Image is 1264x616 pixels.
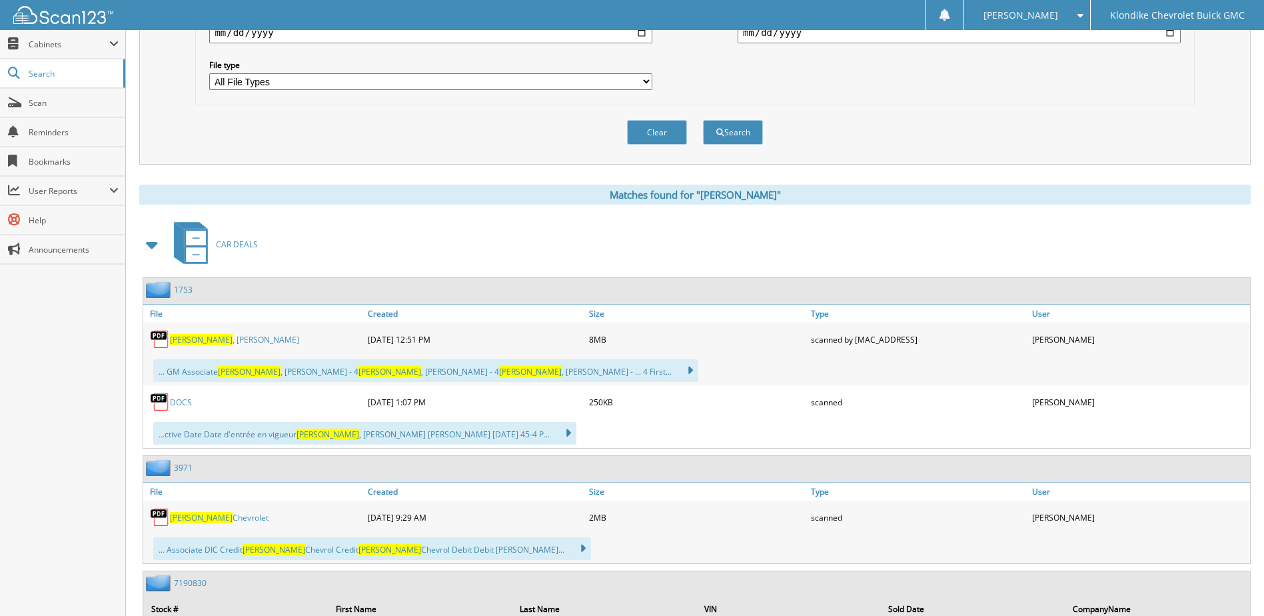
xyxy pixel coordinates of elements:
a: [PERSON_NAME]Chevrolet [170,512,269,523]
div: [PERSON_NAME] [1029,389,1250,415]
span: [PERSON_NAME] [297,429,359,440]
div: [PERSON_NAME] [1029,504,1250,531]
img: scan123-logo-white.svg [13,6,113,24]
a: Size [586,305,807,323]
a: 3971 [174,462,193,473]
div: scanned [808,504,1029,531]
div: 8MB [586,326,807,353]
span: [PERSON_NAME] [243,544,305,555]
a: DOCS [170,397,192,408]
input: end [738,22,1181,43]
span: Announcements [29,244,119,255]
div: [DATE] 1:07 PM [364,389,586,415]
a: User [1029,483,1250,501]
div: ... GM Associate , [PERSON_NAME] - 4 , [PERSON_NAME] - 4 , [PERSON_NAME] - ... 4 First... [153,359,698,382]
button: Clear [627,120,687,145]
label: File type [209,59,652,71]
a: Type [808,305,1029,323]
div: [PERSON_NAME] [1029,326,1250,353]
div: [DATE] 9:29 AM [364,504,586,531]
span: [PERSON_NAME] [358,544,421,555]
span: CAR DEALS [216,239,258,250]
img: PDF.png [150,392,170,412]
span: Help [29,215,119,226]
span: Bookmarks [29,156,119,167]
div: 2MB [586,504,807,531]
span: [PERSON_NAME] [218,366,281,377]
img: PDF.png [150,507,170,527]
img: folder2.png [146,459,174,476]
a: CAR DEALS [166,218,258,271]
a: Created [364,305,586,323]
a: 1753 [174,284,193,295]
a: Type [808,483,1029,501]
a: File [143,305,364,323]
span: [PERSON_NAME] [983,11,1058,19]
a: 7190830 [174,577,207,589]
span: Klondike Chevrolet Buick GMC [1110,11,1245,19]
span: [PERSON_NAME] [170,334,233,345]
button: Search [703,120,763,145]
span: [PERSON_NAME] [358,366,421,377]
img: folder2.png [146,575,174,591]
span: Scan [29,97,119,109]
a: [PERSON_NAME], [PERSON_NAME] [170,334,299,345]
span: User Reports [29,185,109,197]
div: scanned [808,389,1029,415]
img: PDF.png [150,329,170,349]
div: [DATE] 12:51 PM [364,326,586,353]
a: File [143,483,364,501]
a: User [1029,305,1250,323]
span: [PERSON_NAME] [499,366,562,377]
a: Size [586,483,807,501]
div: scanned by [MAC_ADDRESS] [808,326,1029,353]
a: Created [364,483,586,501]
div: Matches found for "[PERSON_NAME]" [139,185,1251,205]
span: Search [29,68,117,79]
span: [PERSON_NAME] [170,512,233,523]
div: ... Associate DIC Credit Chevrol Credit Chevrol Debit Debit [PERSON_NAME]... [153,537,591,560]
span: Reminders [29,127,119,138]
iframe: Chat Widget [1197,552,1264,616]
div: 250KB [586,389,807,415]
input: start [209,22,652,43]
span: Cabinets [29,39,109,50]
img: folder2.png [146,281,174,298]
div: ...ctive Date Date d'entrée en vigueur , [PERSON_NAME] [PERSON_NAME] [DATE] 45-4 P... [153,422,576,445]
